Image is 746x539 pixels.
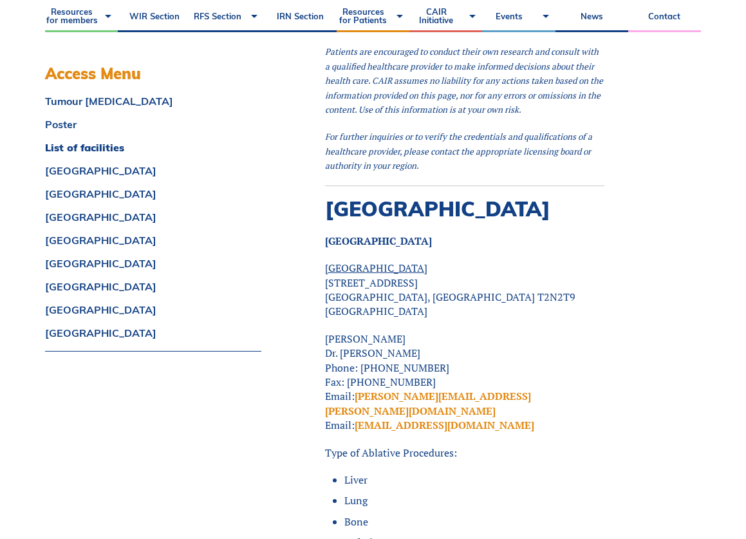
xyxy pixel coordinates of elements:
[45,64,261,83] h3: Access Menu
[45,281,261,292] a: [GEOGRAPHIC_DATA]
[45,96,261,106] a: Tumour [MEDICAL_DATA]
[45,189,261,199] a: [GEOGRAPHIC_DATA]
[344,493,604,507] li: Lung
[45,165,261,176] a: [GEOGRAPHIC_DATA]
[325,389,531,417] a: [PERSON_NAME][EMAIL_ADDRESS][PERSON_NAME][DOMAIN_NAME]
[325,234,432,248] strong: [GEOGRAPHIC_DATA]
[45,328,261,338] a: [GEOGRAPHIC_DATA]
[325,261,427,275] span: [GEOGRAPHIC_DATA]
[325,131,592,171] span: For further inquiries or to verify the credentials and qualifications of a healthcare provider, p...
[344,473,604,487] li: Liver
[325,446,604,460] p: Type of Ablative Procedures:
[325,332,604,433] p: [PERSON_NAME] Dr. [PERSON_NAME] Phone: [PHONE_NUMBER] Fax: [PHONE_NUMBER] Email: Email:
[45,305,261,315] a: [GEOGRAPHIC_DATA]
[45,212,261,222] a: [GEOGRAPHIC_DATA]
[355,418,534,432] a: [EMAIL_ADDRESS][DOMAIN_NAME]
[45,142,261,153] a: List of facilities
[325,261,604,319] p: [STREET_ADDRESS] [GEOGRAPHIC_DATA], [GEOGRAPHIC_DATA] T2N2T9 [GEOGRAPHIC_DATA]
[325,196,604,221] h2: [GEOGRAPHIC_DATA]
[45,119,261,129] a: Poster
[45,258,261,269] a: [GEOGRAPHIC_DATA]
[344,515,604,529] li: Bone
[45,235,261,245] a: [GEOGRAPHIC_DATA]
[325,46,603,115] span: Patients are encouraged to conduct their own research and consult with a qualified healthcare pro...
